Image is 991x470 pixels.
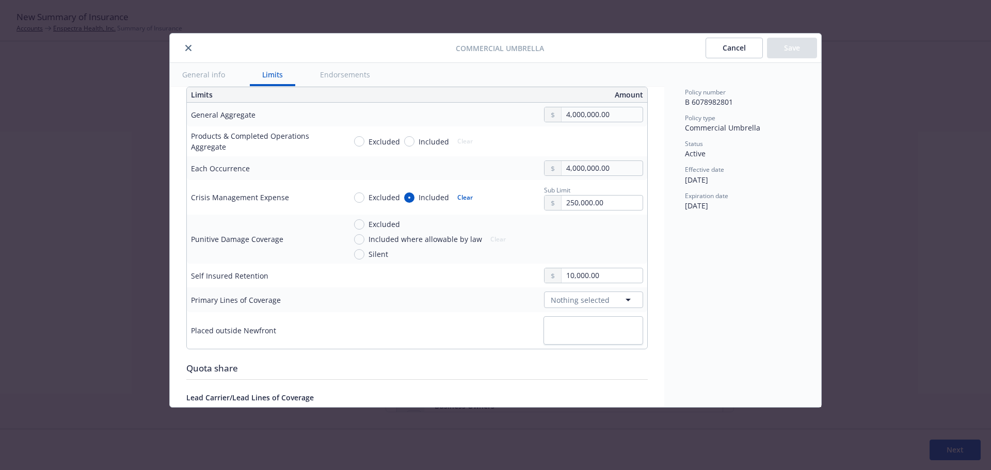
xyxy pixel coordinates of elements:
div: Primary Lines of Coverage [191,295,281,305]
span: Included [419,136,449,147]
span: Sub Limit [544,186,570,195]
div: Placed outside Newfront [191,325,276,336]
button: General info [170,63,237,86]
span: Status [685,139,703,148]
span: Included [419,192,449,203]
div: Each Occurrence [191,163,250,174]
span: Lead Carrier/Lead Lines of Coverage [186,393,314,402]
input: 0.00 [562,196,643,210]
span: Excluded [369,219,400,230]
span: Policy type [685,114,715,122]
div: Self Insured Retention [191,270,268,281]
button: Nothing selected [544,291,643,308]
span: Commercial Umbrella [685,123,760,133]
button: Limits [250,63,295,86]
th: Amount [422,87,647,103]
input: Excluded [354,219,364,230]
span: Silent [369,249,388,260]
span: Active [685,149,706,158]
input: Included [404,192,414,203]
span: Excluded [369,136,400,147]
span: B 6078982801 [685,97,733,107]
div: General Aggregate [191,109,255,120]
input: 0.00 [562,161,643,175]
button: close [182,42,195,54]
span: Policy number [685,88,726,96]
span: Excluded [369,192,400,203]
div: Crisis Management Expense [191,192,289,203]
input: 0.00 [562,268,643,283]
input: Included [404,136,414,147]
span: Nothing selected [551,295,610,305]
input: Included where allowable by law [354,234,364,245]
div: Products & Completed Operations Aggregate [191,131,338,152]
span: Commercial Umbrella [456,43,544,54]
span: [DATE] [685,201,708,210]
span: Expiration date [685,191,728,200]
button: Endorsements [308,63,382,86]
input: 0.00 [562,107,643,122]
div: Quota share [186,362,648,375]
input: Excluded [354,136,364,147]
input: Excluded [354,192,364,203]
span: Effective date [685,165,724,174]
span: Included where allowable by law [369,234,482,245]
span: [DATE] [685,175,708,185]
button: Clear [451,190,479,205]
div: Punitive Damage Coverage [191,234,283,245]
input: Silent [354,249,364,260]
th: Limits [187,87,371,103]
button: Cancel [706,38,763,58]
